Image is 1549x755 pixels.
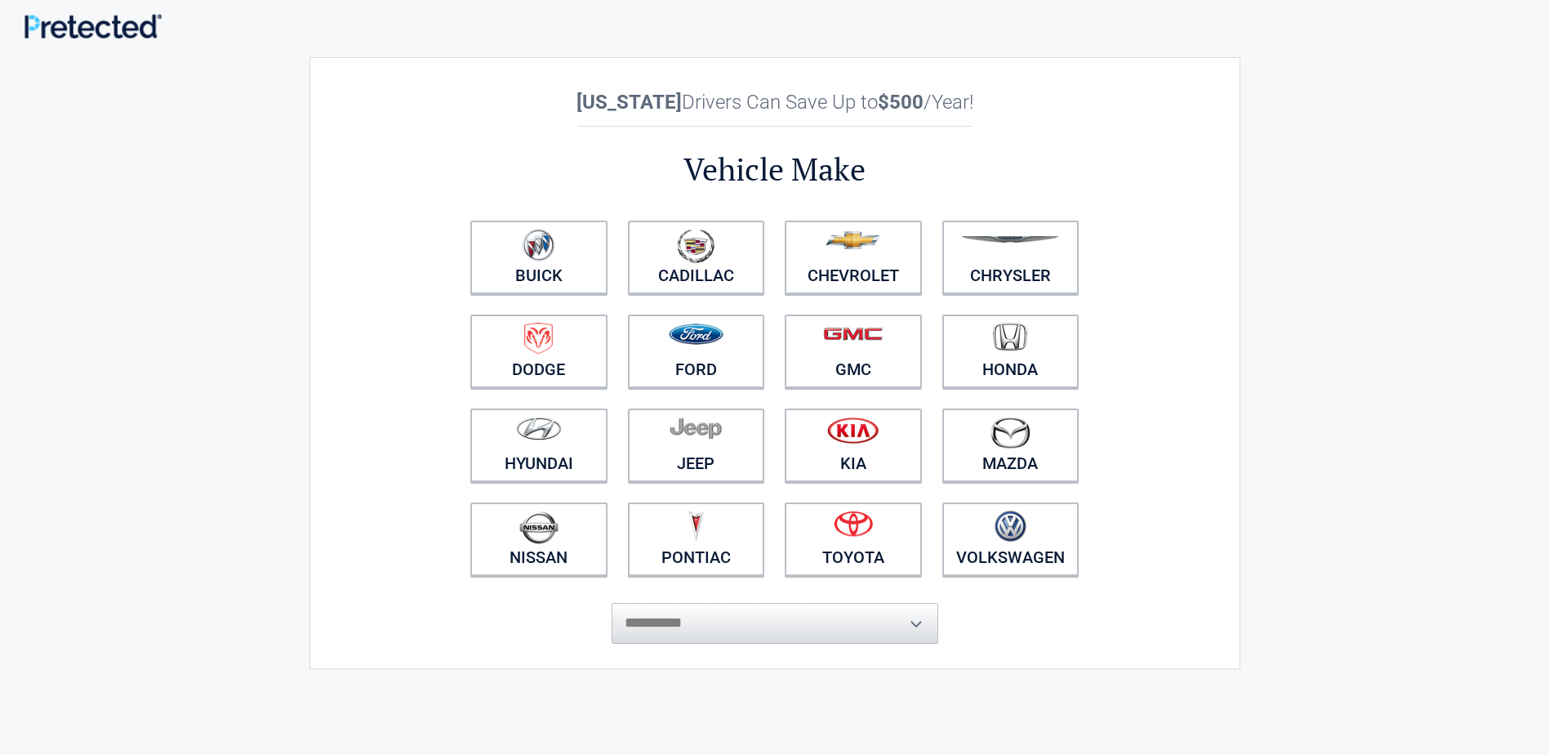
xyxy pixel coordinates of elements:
[823,327,883,341] img: gmc
[827,417,879,444] img: kia
[470,503,608,576] a: Nissan
[628,221,765,294] a: Cadillac
[670,417,722,440] img: jeep
[785,409,922,482] a: Kia
[524,323,553,355] img: dodge
[628,315,765,388] a: Ford
[628,503,765,576] a: Pontiac
[826,231,880,249] img: chevrolet
[628,409,765,482] a: Jeep
[24,14,162,38] img: Main Logo
[470,409,608,482] a: Hyundai
[785,221,922,294] a: Chevrolet
[942,409,1079,482] a: Mazda
[995,511,1026,543] img: volkswagen
[942,315,1079,388] a: Honda
[878,91,924,114] b: $500
[942,221,1079,294] a: Chrysler
[519,511,559,544] img: nissan
[669,324,723,345] img: ford
[470,221,608,294] a: Buick
[576,91,682,114] b: [US_STATE]
[834,511,873,537] img: toyota
[960,236,1060,243] img: chrysler
[990,417,1030,449] img: mazda
[461,91,1089,114] h2: Drivers Can Save Up to /Year
[688,511,704,542] img: pontiac
[470,315,608,388] a: Dodge
[785,315,922,388] a: GMC
[785,503,922,576] a: Toyota
[942,503,1079,576] a: Volkswagen
[677,229,714,263] img: cadillac
[993,323,1027,351] img: honda
[461,149,1089,190] h2: Vehicle Make
[523,229,554,261] img: buick
[516,417,562,440] img: hyundai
